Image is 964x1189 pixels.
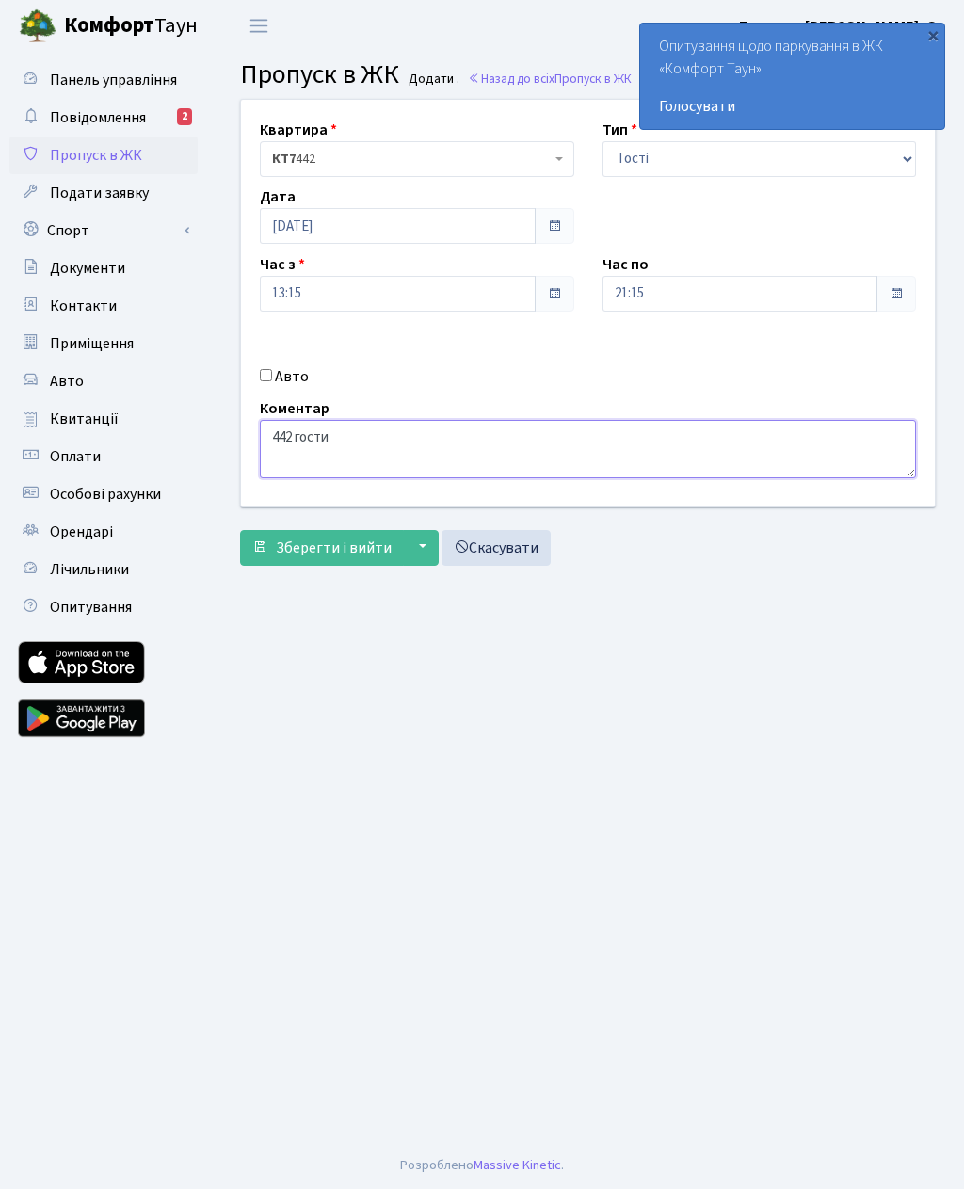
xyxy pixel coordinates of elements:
[9,513,198,551] a: Орендарі
[9,212,198,249] a: Спорт
[442,530,551,566] a: Скасувати
[9,325,198,362] a: Приміщення
[9,438,198,475] a: Оплати
[659,95,925,118] a: Голосувати
[260,253,305,276] label: Час з
[9,174,198,212] a: Подати заявку
[64,10,154,40] b: Комфорт
[602,119,637,141] label: Тип
[640,24,944,129] div: Опитування щодо паркування в ЖК «Комфорт Таун»
[50,145,142,166] span: Пропуск в ЖК
[405,72,459,88] small: Додати .
[50,409,119,429] span: Квитанції
[9,249,198,287] a: Документи
[272,150,296,169] b: КТ7
[50,446,101,467] span: Оплати
[739,16,941,37] b: Блєдних [PERSON_NAME]. О.
[235,10,282,41] button: Переключити навігацію
[50,522,113,542] span: Орендарі
[50,183,149,203] span: Подати заявку
[177,108,192,125] div: 2
[240,56,399,93] span: Пропуск в ЖК
[602,253,649,276] label: Час по
[9,362,198,400] a: Авто
[50,296,117,316] span: Контакти
[50,559,129,580] span: Лічильники
[260,397,329,420] label: Коментар
[9,588,198,626] a: Опитування
[50,333,134,354] span: Приміщення
[9,400,198,438] a: Квитанції
[276,538,392,558] span: Зберегти і вийти
[50,484,161,505] span: Особові рахунки
[50,371,84,392] span: Авто
[9,61,198,99] a: Панель управління
[240,530,404,566] button: Зберегти і вийти
[400,1155,564,1176] div: Розроблено .
[739,15,941,38] a: Блєдних [PERSON_NAME]. О.
[924,25,942,44] div: ×
[50,597,132,618] span: Опитування
[50,70,177,90] span: Панель управління
[260,141,574,177] span: <b>КТ7</b>&nbsp;&nbsp;&nbsp;442
[50,107,146,128] span: Повідомлення
[19,8,56,45] img: logo.png
[9,475,198,513] a: Особові рахунки
[50,258,125,279] span: Документи
[275,365,309,388] label: Авто
[272,150,551,169] span: <b>КТ7</b>&nbsp;&nbsp;&nbsp;442
[9,287,198,325] a: Контакти
[260,185,296,208] label: Дата
[9,551,198,588] a: Лічильники
[474,1155,561,1175] a: Massive Kinetic
[9,99,198,137] a: Повідомлення2
[468,70,632,88] a: Назад до всіхПропуск в ЖК
[260,119,337,141] label: Квартира
[554,70,632,88] span: Пропуск в ЖК
[64,10,198,42] span: Таун
[9,137,198,174] a: Пропуск в ЖК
